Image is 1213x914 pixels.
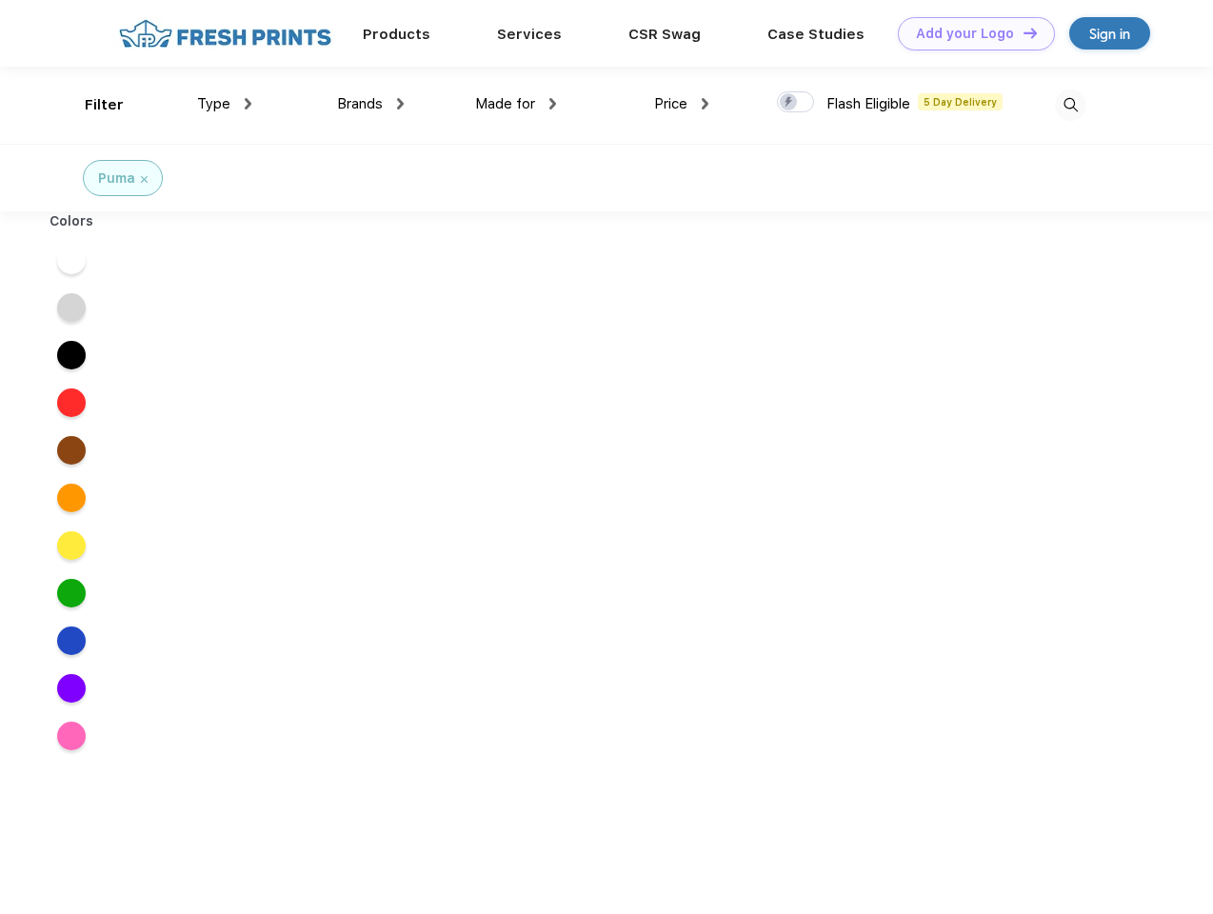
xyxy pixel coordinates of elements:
[1089,23,1130,45] div: Sign in
[628,26,701,43] a: CSR Swag
[497,26,562,43] a: Services
[549,98,556,109] img: dropdown.png
[197,95,230,112] span: Type
[1055,89,1086,121] img: desktop_search.svg
[702,98,708,109] img: dropdown.png
[1069,17,1150,50] a: Sign in
[475,95,535,112] span: Made for
[98,169,135,189] div: Puma
[654,95,687,112] span: Price
[141,176,148,183] img: filter_cancel.svg
[337,95,383,112] span: Brands
[245,98,251,109] img: dropdown.png
[918,93,1003,110] span: 5 Day Delivery
[113,17,337,50] img: fo%20logo%202.webp
[1024,28,1037,38] img: DT
[916,26,1014,42] div: Add your Logo
[85,94,124,116] div: Filter
[826,95,910,112] span: Flash Eligible
[397,98,404,109] img: dropdown.png
[35,211,109,231] div: Colors
[363,26,430,43] a: Products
